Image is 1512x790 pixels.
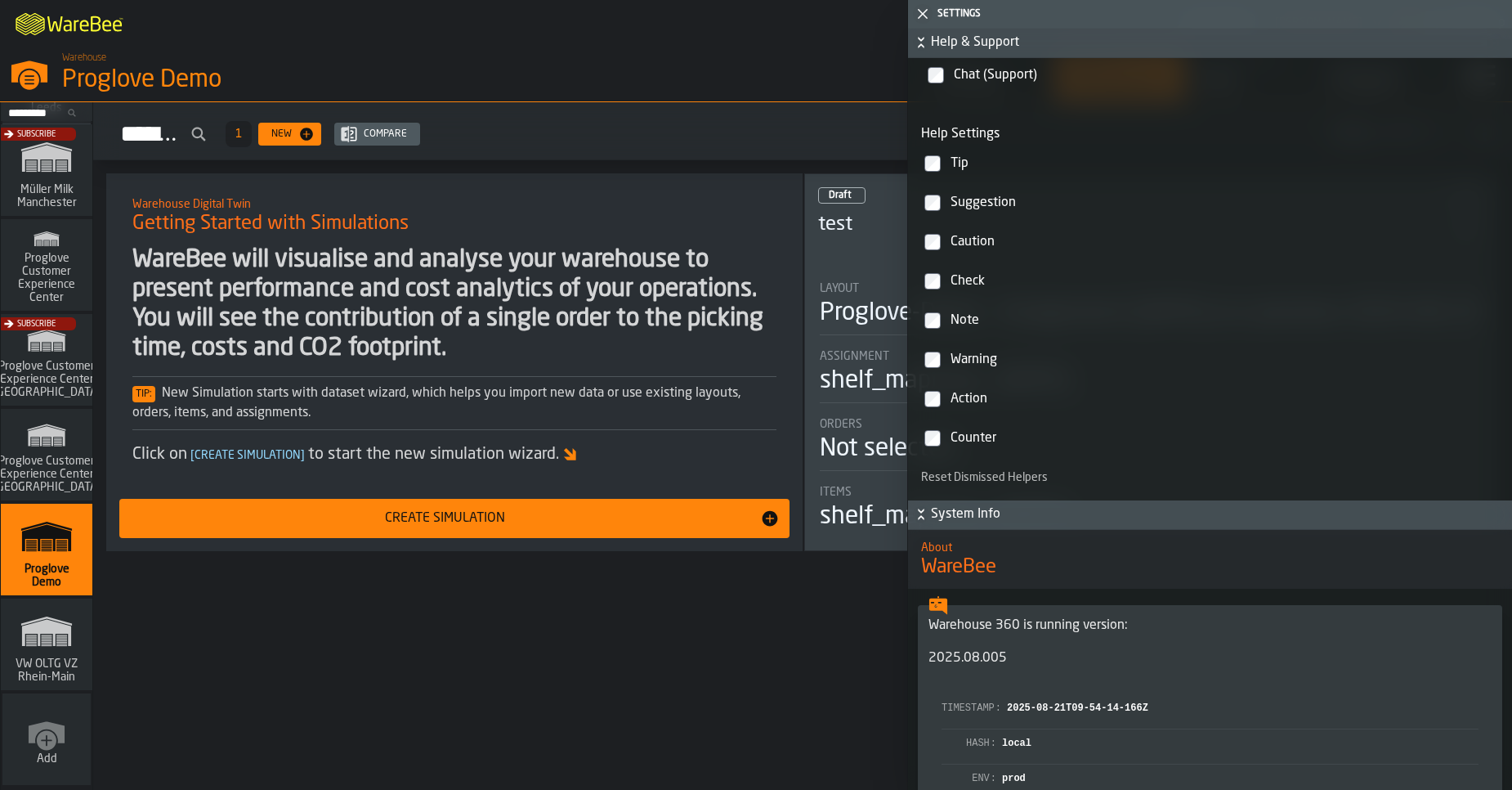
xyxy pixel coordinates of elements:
[820,502,1069,532] div: shelf_mapping - [DATE]
[7,563,86,589] span: Proglove Demo
[1,599,92,693] a: link-to-/wh/i/44979e6c-6f66-405e-9874-c1e29f02a54a/simulations
[132,245,776,363] div: WareBee will visualise and analyse your warehouse to present performance and cost analytics of yo...
[37,752,57,765] span: Add
[820,282,859,295] span: Layout
[17,320,56,329] span: Subscribe
[132,211,409,237] span: Getting Started with Simulations
[820,282,1482,295] div: Title
[818,187,866,204] div: status-0 2
[820,486,1482,499] div: Title
[820,350,889,363] span: Assignment
[1,409,92,504] a: link-to-/wh/i/b725f59e-a7b8-4257-9acf-85a504d5909c/simulations
[820,282,1482,335] div: stat-Layout
[820,418,862,431] span: Orders
[820,298,1482,328] div: Proglove-Demo - Assignment [DATE].csv-preview-2024-06-25
[17,130,56,139] span: Subscribe
[129,509,760,528] div: Create Simulation
[1,219,92,314] a: link-to-/wh/i/ad8a128b-0962-41b6-b9c5-f48cc7973f93/simulations
[820,418,1482,471] div: stat-Orders
[258,123,321,146] button: button-New
[132,386,155,402] span: Tip:
[106,173,803,551] div: ItemListCard-
[62,52,106,64] span: Warehouse
[804,173,1497,551] div: ItemListCard-DashboardItemContainer
[219,121,258,147] div: ButtonLoadMore-Load More-Prev-First-Last
[820,486,1482,532] div: stat-Items
[132,443,776,466] div: Click on to start the new simulation wizard.
[820,350,1482,403] div: stat-Assignment
[132,195,776,211] h2: Sub Title
[334,123,420,146] button: button-Compare
[132,384,776,423] div: New Simulation starts with dataset wizard, which helps you import new data or use existing layout...
[119,499,790,538] button: button-Create Simulation
[265,128,298,140] div: New
[2,693,91,788] a: link-to-/wh/new
[7,252,86,304] span: Proglove Customer Experience Center
[187,450,308,461] span: Create Simulation
[829,191,852,200] span: Draft
[820,418,1482,431] div: Title
[62,65,503,95] div: Proglove Demo
[190,450,195,461] span: [
[818,266,1483,535] section: card-SimulationDashboardCard-draft
[119,186,790,245] div: title-Getting Started with Simulations
[820,366,1069,396] div: shelf_mapping - [DATE]
[357,128,414,140] div: Compare
[301,450,305,461] span: ]
[1,314,92,409] a: link-to-/wh/i/fa949e79-6535-42a1-9210-3ec8e248409d/simulations
[235,128,242,140] span: 1
[820,350,1482,363] div: Title
[7,658,86,684] span: VW OLTG VZ Rhein-Main
[818,212,1454,238] h3: test
[93,102,1512,160] h2: button-Simulations
[1,504,92,599] a: link-to-/wh/i/e36b03eb-bea5-40ab-83a2-6422b9ded721/simulations
[1,124,92,219] a: link-to-/wh/i/b09612b5-e9f1-4a3a-b0a4-784729d61419/simulations
[820,434,955,464] div: Not selected
[820,486,852,499] span: Items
